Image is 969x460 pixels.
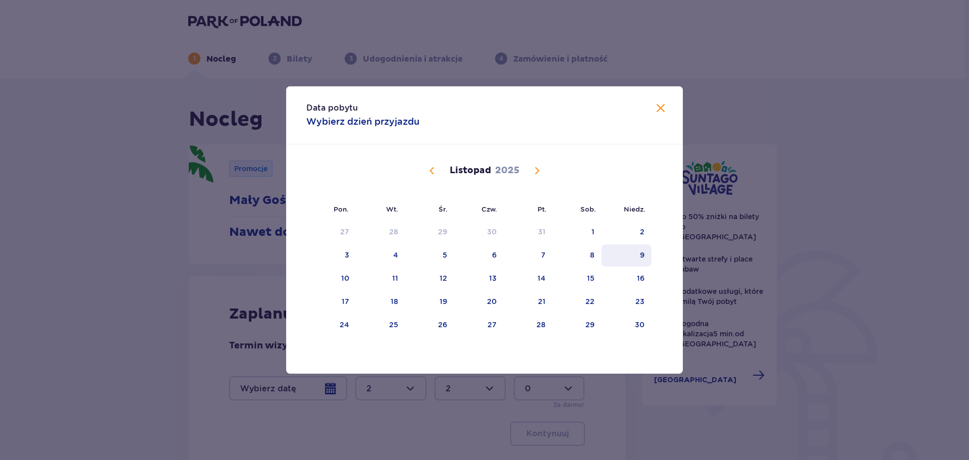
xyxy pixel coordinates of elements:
small: Sob. [580,205,596,213]
td: 6 [454,244,504,267]
div: 2 [640,227,644,237]
td: 31 [504,221,553,243]
td: 30 [454,221,504,243]
div: 28 [536,320,546,330]
button: Następny miesiąc [531,165,543,177]
td: 17 [306,291,356,313]
td: 30 [602,314,652,336]
td: 18 [356,291,405,313]
p: Listopad [450,165,491,177]
div: 13 [489,273,497,283]
small: Wt. [386,205,398,213]
div: 16 [637,273,644,283]
div: 5 [443,250,447,260]
div: 28 [389,227,398,237]
p: Data pobytu [306,103,358,114]
div: 18 [391,296,398,306]
small: Śr. [439,205,448,213]
button: Zamknij [655,103,667,115]
div: 11 [392,273,398,283]
div: 6 [492,250,497,260]
div: 23 [635,296,644,306]
div: 25 [389,320,398,330]
div: 30 [487,227,497,237]
div: 29 [438,227,447,237]
td: 7 [504,244,553,267]
td: 15 [553,268,602,290]
td: 19 [405,291,454,313]
div: 7 [541,250,546,260]
div: 20 [487,296,497,306]
td: 27 [306,221,356,243]
td: 5 [405,244,454,267]
div: 3 [345,250,349,260]
td: 16 [602,268,652,290]
small: Pt. [537,205,547,213]
div: 24 [340,320,349,330]
td: 22 [553,291,602,313]
small: Pon. [334,205,349,213]
td: 25 [356,314,405,336]
td: 10 [306,268,356,290]
td: 13 [454,268,504,290]
td: 23 [602,291,652,313]
td: 3 [306,244,356,267]
div: 15 [587,273,595,283]
td: 28 [356,221,405,243]
td: 4 [356,244,405,267]
small: Niedz. [624,205,645,213]
p: 2025 [495,165,519,177]
td: 2 [602,221,652,243]
div: 22 [585,296,595,306]
td: 29 [405,221,454,243]
td: 28 [504,314,553,336]
small: Czw. [481,205,497,213]
td: 20 [454,291,504,313]
td: 26 [405,314,454,336]
div: 8 [590,250,595,260]
div: 29 [585,320,595,330]
td: 8 [553,244,602,267]
td: 27 [454,314,504,336]
td: 1 [553,221,602,243]
div: 30 [635,320,644,330]
td: 14 [504,268,553,290]
td: 29 [553,314,602,336]
td: 24 [306,314,356,336]
div: 17 [342,296,349,306]
td: 11 [356,268,405,290]
div: 27 [340,227,349,237]
div: 10 [341,273,349,283]
div: 4 [393,250,398,260]
div: 27 [488,320,497,330]
div: 31 [538,227,546,237]
div: 1 [591,227,595,237]
div: 21 [538,296,546,306]
div: 9 [640,250,644,260]
div: 26 [438,320,447,330]
div: 19 [440,296,447,306]
td: 9 [602,244,652,267]
button: Poprzedni miesiąc [426,165,438,177]
td: 21 [504,291,553,313]
td: 12 [405,268,454,290]
div: 14 [537,273,546,283]
p: Wybierz dzień przyjazdu [306,116,419,128]
div: 12 [440,273,447,283]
